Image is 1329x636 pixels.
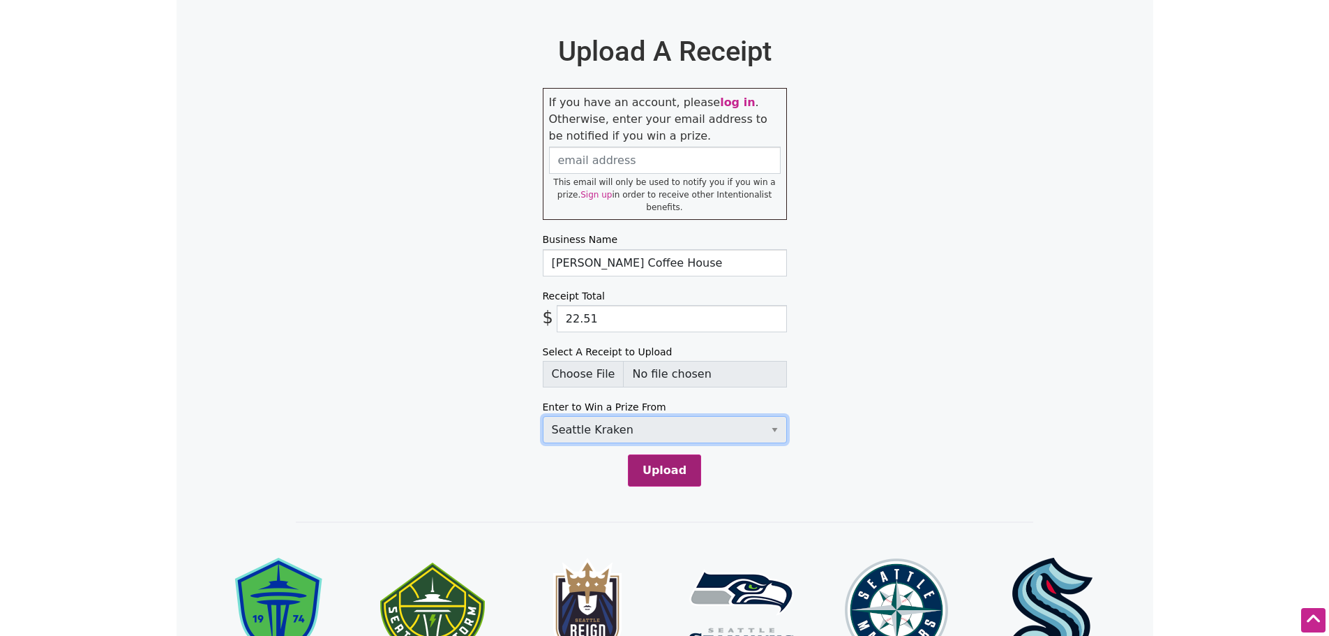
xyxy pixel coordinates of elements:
[720,96,755,109] a: log in
[543,231,787,249] label: Business Name
[628,454,701,487] button: Upload
[543,343,787,361] label: Select A Receipt to Upload
[1301,608,1326,633] div: Scroll Back to Top
[549,147,781,174] input: email address
[549,176,781,214] div: This email will only be used to notify you if you win a prize. in order to receive other Intentio...
[543,288,787,305] label: Receipt Total
[543,305,557,332] span: $
[543,399,787,416] label: Enter to Win a Prize From
[580,190,612,200] a: Sign up
[543,88,787,220] div: If you have an account, please . Otherwise, enter your email address to be notified if you win a ...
